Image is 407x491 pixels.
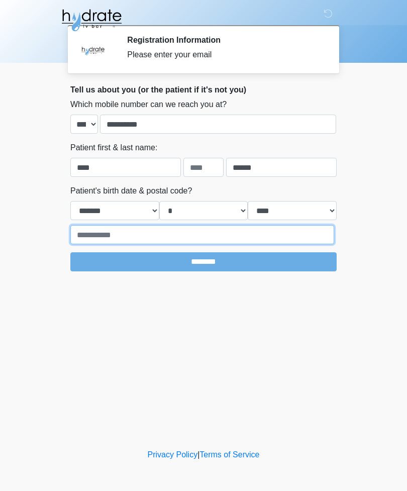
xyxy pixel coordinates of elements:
label: Patient's birth date & postal code? [70,185,192,197]
a: Privacy Policy [148,450,198,459]
label: Patient first & last name: [70,142,157,154]
div: Please enter your email [127,49,322,61]
a: | [197,450,199,459]
img: Hydrate IV Bar - Fort Collins Logo [60,8,123,33]
img: Agent Avatar [78,35,108,65]
a: Terms of Service [199,450,259,459]
label: Which mobile number can we reach you at? [70,99,227,111]
h2: Tell us about you (or the patient if it's not you) [70,85,337,94]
